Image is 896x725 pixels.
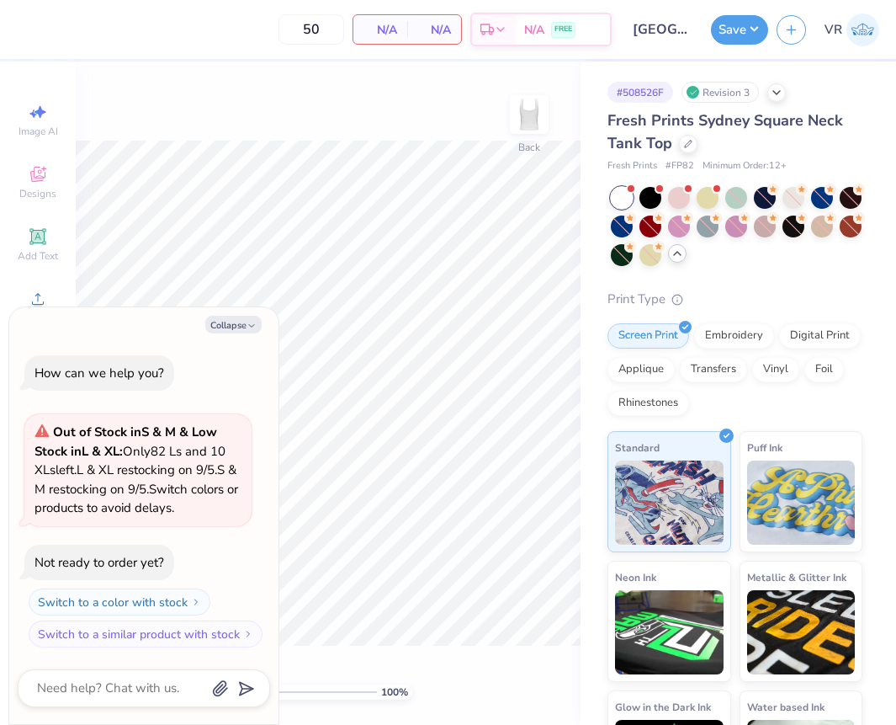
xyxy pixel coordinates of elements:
[518,140,540,155] div: Back
[747,568,846,586] span: Metallic & Glitter Ink
[34,424,217,460] strong: & Low Stock in L & XL :
[607,323,689,349] div: Screen Print
[34,365,164,381] div: How can we help you?
[524,21,544,39] span: N/A
[824,20,842,40] span: VR
[846,13,879,46] img: Val Rhey Lodueta
[824,13,879,46] a: VR
[278,14,344,45] input: – –
[747,439,782,456] span: Puff Ink
[607,391,689,416] div: Rhinestones
[34,424,238,516] span: Only 82 Ls and 10 XLs left. L & XL restocking on 9/5. S & M restocking on 9/5. Switch colors or p...
[747,698,824,716] span: Water based Ink
[694,323,774,349] div: Embroidery
[363,21,397,39] span: N/A
[747,590,856,674] img: Metallic & Glitter Ink
[417,21,451,39] span: N/A
[607,110,843,153] span: Fresh Prints Sydney Square Neck Tank Top
[607,82,673,103] div: # 508526F
[681,82,759,103] div: Revision 3
[615,568,656,586] span: Neon Ink
[615,590,724,674] img: Neon Ink
[34,554,164,571] div: Not ready to order yet?
[381,685,408,700] span: 100 %
[19,187,56,200] span: Designs
[205,316,262,333] button: Collapse
[607,290,862,309] div: Print Type
[243,629,253,639] img: Switch to a similar product with stock
[702,159,787,173] span: Minimum Order: 12 +
[615,461,724,545] img: Standard
[191,597,201,607] img: Switch to a color with stock
[53,424,179,440] strong: Out of Stock in S & M
[512,98,546,131] img: Back
[680,357,747,382] div: Transfers
[607,357,675,382] div: Applique
[752,357,799,382] div: Vinyl
[19,125,58,138] span: Image AI
[620,13,702,46] input: Untitled Design
[607,159,657,173] span: Fresh Prints
[779,323,861,349] div: Digital Print
[804,357,844,382] div: Foil
[29,589,210,616] button: Switch to a color with stock
[711,15,768,45] button: Save
[615,439,660,456] span: Standard
[18,249,58,263] span: Add Text
[747,461,856,545] img: Puff Ink
[29,621,262,648] button: Switch to a similar product with stock
[615,698,711,716] span: Glow in the Dark Ink
[554,24,572,35] span: FREE
[665,159,694,173] span: # FP82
